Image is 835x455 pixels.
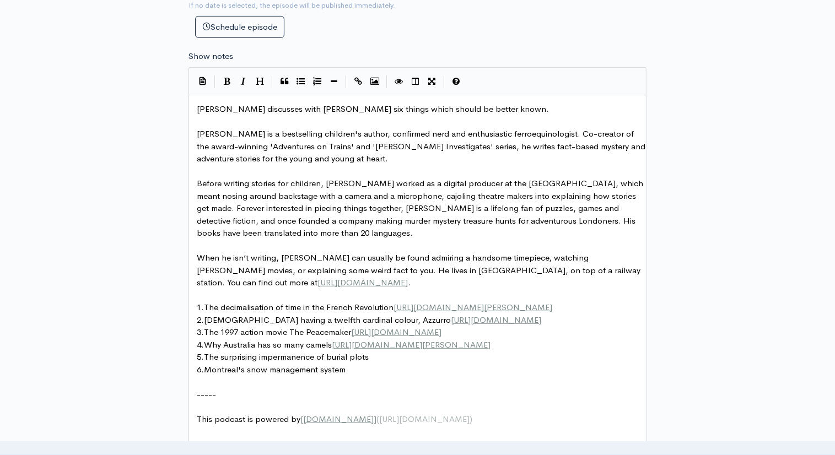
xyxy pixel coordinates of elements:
[197,128,648,164] span: [PERSON_NAME] is a bestselling children's author, confirmed nerd and enthusiastic ferroequinologi...
[252,73,268,90] button: Heading
[374,414,376,424] span: ]
[376,414,379,424] span: (
[346,75,347,88] i: |
[219,73,235,90] button: Bold
[351,327,441,337] span: [URL][DOMAIN_NAME]
[309,73,326,90] button: Numbered List
[444,75,445,88] i: |
[197,104,549,114] span: [PERSON_NAME] discusses with [PERSON_NAME] six things which should be better known.
[197,302,204,312] span: 1.
[197,252,643,288] span: When he isn’t writing, [PERSON_NAME] can usually be found admiring a handsome timepiece, watching...
[204,364,346,375] span: Montreal's snow management system
[204,351,369,362] span: The surprising impermanence of burial plots
[195,16,284,39] button: Schedule episode
[188,50,233,63] label: Show notes
[451,315,541,325] span: [URL][DOMAIN_NAME]
[394,302,552,312] span: [URL][DOMAIN_NAME][PERSON_NAME]
[197,339,204,350] span: 4.
[204,339,332,350] span: Why Australia has so many camels
[197,364,204,375] span: 6.
[214,75,216,88] i: |
[391,73,407,90] button: Toggle Preview
[272,75,273,88] i: |
[197,351,204,362] span: 5.
[424,73,440,90] button: Toggle Fullscreen
[195,73,211,89] button: Insert Show Notes Template
[386,75,387,88] i: |
[197,178,645,238] span: Before writing stories for children, [PERSON_NAME] worked as a digital producer at the [GEOGRAPHI...
[379,414,470,424] span: [URL][DOMAIN_NAME]
[470,414,472,424] span: )
[276,73,293,90] button: Quote
[303,414,374,424] span: [DOMAIN_NAME]
[197,414,472,424] span: This podcast is powered by
[204,302,394,312] span: The decimalisation of time in the French Revolution
[197,315,204,325] span: 2.
[317,277,408,288] span: [URL][DOMAIN_NAME]
[197,389,216,399] span: -----
[293,73,309,90] button: Generic List
[332,339,491,350] span: [URL][DOMAIN_NAME][PERSON_NAME]
[350,73,367,90] button: Create Link
[204,315,451,325] span: [DEMOGRAPHIC_DATA] having a twelfth cardinal colour, Azzurro
[367,73,383,90] button: Insert Image
[326,73,342,90] button: Insert Horizontal Line
[235,73,252,90] button: Italic
[204,327,351,337] span: The 1997 action movie The Peacemaker
[407,73,424,90] button: Toggle Side by Side
[197,327,204,337] span: 3.
[300,414,303,424] span: [
[188,1,395,10] small: If no date is selected, the episode will be published immediately.
[448,73,465,90] button: Markdown Guide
